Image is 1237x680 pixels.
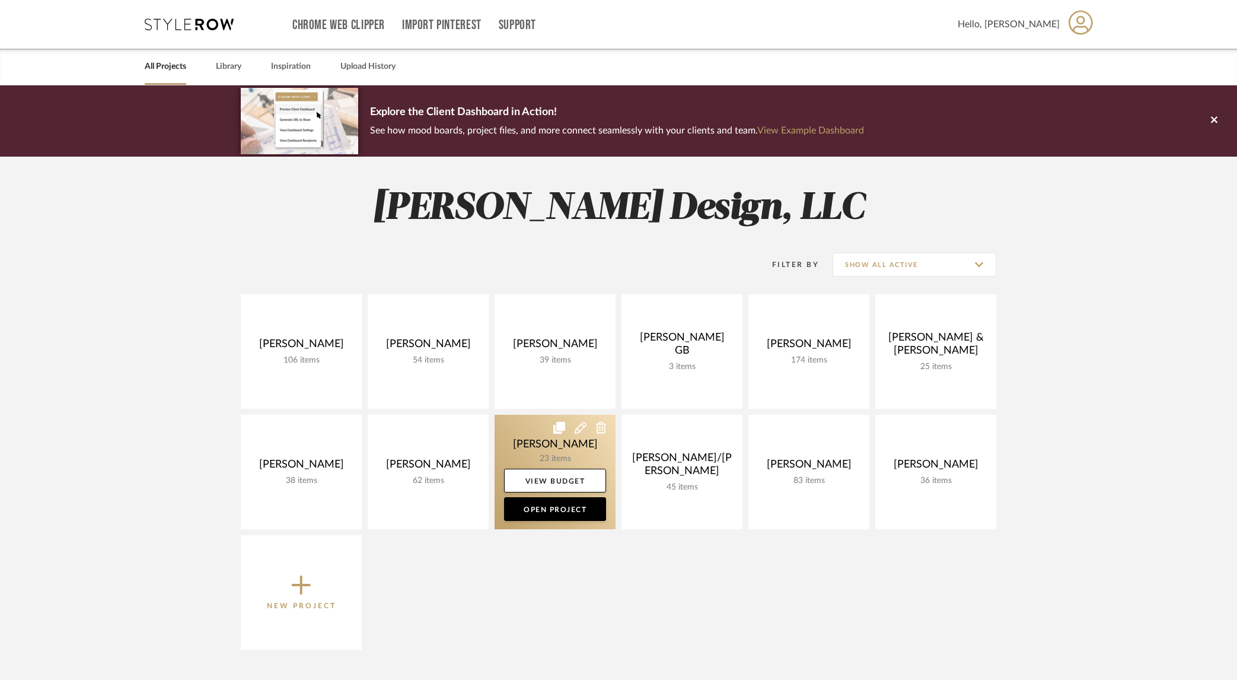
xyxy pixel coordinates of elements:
img: d5d033c5-7b12-40c2-a960-1ecee1989c38.png [241,88,358,154]
a: Chrome Web Clipper [292,20,385,30]
div: 3 items [631,362,733,372]
div: 45 items [631,482,733,492]
div: 106 items [250,355,352,366]
p: Explore the Client Dashboard in Action! [370,103,864,122]
div: Filter By [757,259,819,271]
div: 36 items [885,476,987,486]
div: 25 items [885,362,987,372]
a: Open Project [504,497,606,521]
a: Import Pinterest [402,20,482,30]
div: 54 items [377,355,479,366]
div: [PERSON_NAME] [377,338,479,355]
a: All Projects [145,59,186,75]
a: Library [216,59,241,75]
a: View Budget [504,469,606,492]
a: Upload History [340,59,396,75]
div: 174 items [758,355,860,366]
span: Hello, [PERSON_NAME] [958,17,1060,31]
div: 39 items [504,355,606,366]
div: 38 items [250,476,352,486]
div: [PERSON_NAME] [377,458,479,476]
div: [PERSON_NAME] & [PERSON_NAME] [885,331,987,362]
a: Support [499,20,536,30]
div: [PERSON_NAME]/[PERSON_NAME] [631,452,733,482]
div: [PERSON_NAME] [504,338,606,355]
div: [PERSON_NAME] [758,338,860,355]
div: 62 items [377,476,479,486]
div: [PERSON_NAME] [250,458,352,476]
div: [PERSON_NAME] [250,338,352,355]
div: [PERSON_NAME] [885,458,987,476]
div: 83 items [758,476,860,486]
p: New Project [267,600,336,612]
a: Inspiration [271,59,311,75]
p: See how mood boards, project files, and more connect seamlessly with your clients and team. [370,122,864,139]
div: [PERSON_NAME] GB [631,331,733,362]
a: View Example Dashboard [757,126,864,135]
div: [PERSON_NAME] [758,458,860,476]
h2: [PERSON_NAME] Design, LLC [192,186,1045,231]
button: New Project [241,535,362,650]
